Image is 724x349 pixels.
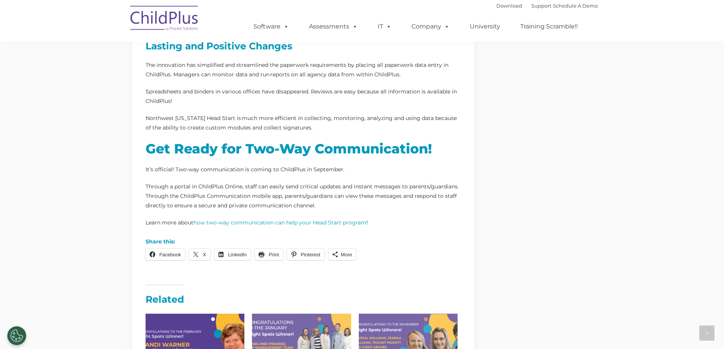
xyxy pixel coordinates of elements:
button: Cookies Settings [7,326,26,345]
em: Related [146,285,184,305]
a: Support [531,3,551,9]
p: It’s official! Two-way communication is coming to ChildPlus in September. [146,165,461,174]
a: IT [370,19,399,34]
a: Facebook [146,249,185,260]
a: Print [255,249,283,260]
h3: ​ [146,41,461,51]
a: LinkedIn [214,249,251,260]
a: Download [496,3,522,9]
a: More [328,249,356,260]
a: Company [404,19,457,34]
p: The innovation has simplified and streamlined the paperwork requirements by placing all paperwork... [146,60,461,79]
span: Facebook [159,252,181,257]
h2: Get Ready for Two-Way Communication! [146,142,461,155]
h3: Share this: [146,239,175,244]
a: Assessments [301,19,365,34]
a: University [462,19,508,34]
a: X [189,249,210,260]
a: how two-way communication can help your Head Start program [193,219,366,226]
strong: Lasting and Positive Changes [146,40,292,52]
font: | [496,3,598,9]
p: Learn more about ! [146,218,461,227]
img: ChildPlus by Procare Solutions [127,0,203,38]
a: Pinterest [287,249,325,260]
a: Software [246,19,296,34]
a: Schedule A Demo [553,3,598,9]
p: Through a portal in ChildPlus Online, staff can easily send critical updates and instant messages... [146,182,461,210]
span: More [341,252,352,257]
p: Northwest [US_STATE] Head Start is much more efficient in collecting, monitoring, analyzing and u... [146,114,461,133]
span: Print [269,252,279,257]
span: Pinterest [301,252,320,257]
p: Spreadsheets and binders in various offices have disappeared. Reviews are easy because all inform... [146,87,461,106]
span: LinkedIn [228,252,247,257]
span: X [203,252,206,257]
a: Training Scramble!! [513,19,585,34]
